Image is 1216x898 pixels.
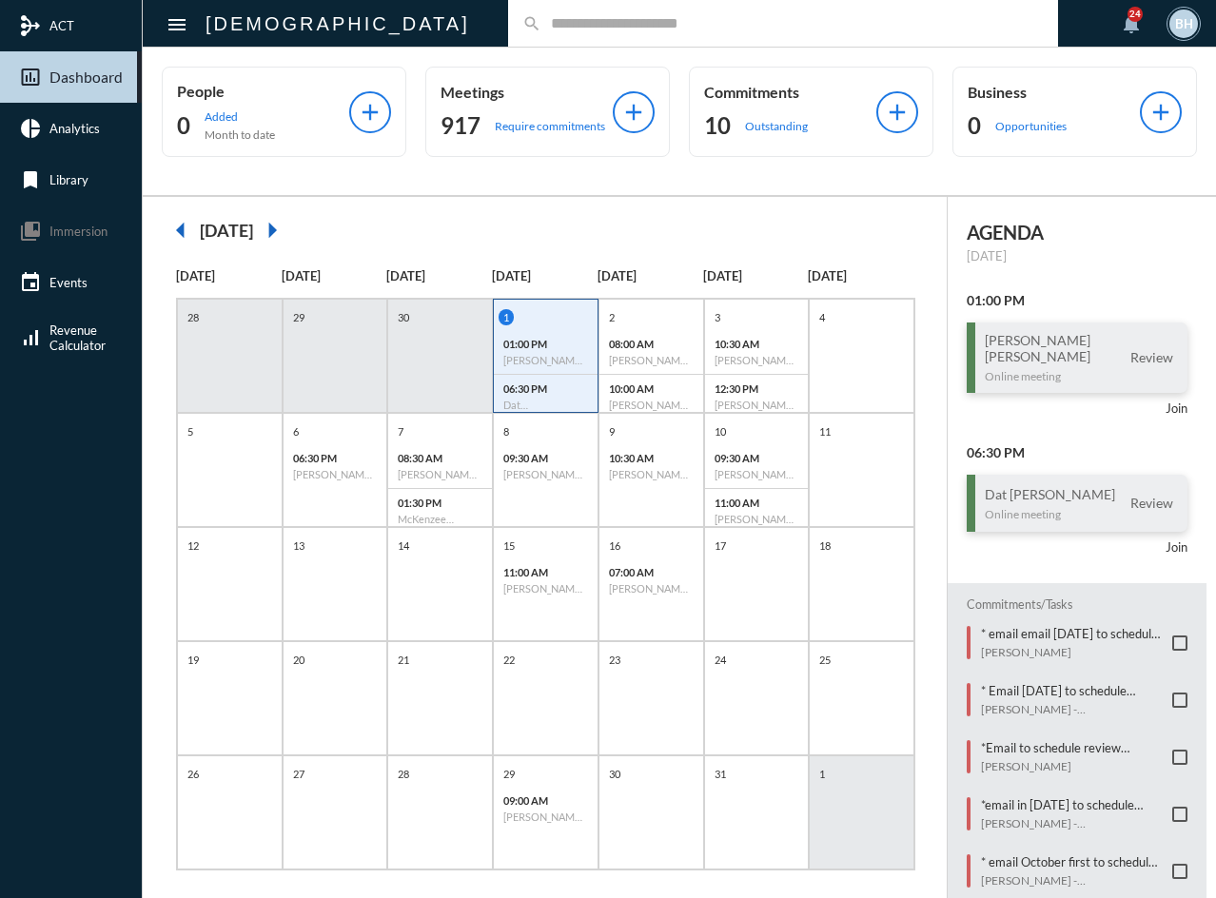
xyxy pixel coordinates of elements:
span: Revenue Calculator [49,322,106,353]
mat-icon: event [19,271,42,294]
p: *Email to schedule review meeting [DATE] [981,740,1163,755]
p: Commitments [704,83,876,101]
p: 20 [288,652,309,668]
p: [DATE] [176,268,282,283]
h6: [PERSON_NAME] - Investment [503,468,588,480]
h2: 917 [441,110,481,141]
p: 26 [183,766,204,782]
h2: 10 [704,110,731,141]
h3: [PERSON_NAME] [PERSON_NAME] [985,332,1090,364]
p: 6 [288,423,304,439]
p: 1 [499,309,514,325]
p: * email email [DATE] to schedule review meeting [981,626,1163,641]
p: 09:30 AM [503,452,588,464]
h6: [PERSON_NAME] - [PERSON_NAME] - Review [503,354,588,366]
p: [DATE] [808,268,913,283]
p: 06:30 PM [293,452,378,464]
span: Library [49,172,88,187]
mat-icon: add [620,99,647,126]
p: [PERSON_NAME] - [PERSON_NAME] [981,873,1163,888]
p: [DATE] [386,268,492,283]
p: [PERSON_NAME] - [PERSON_NAME] [981,816,1163,830]
h2: Commitments/Tasks [967,597,1187,612]
p: [DATE] [967,248,1187,264]
span: Review [1126,349,1178,366]
p: 28 [183,309,204,325]
p: 21 [393,652,414,668]
button: Toggle sidenav [158,5,196,43]
p: [PERSON_NAME] - [PERSON_NAME] [981,702,1163,716]
p: Online meeting [985,507,1115,521]
p: 27 [288,766,309,782]
p: 7 [393,423,408,439]
p: 9 [604,423,619,439]
h6: McKenzee [PERSON_NAME] - [PERSON_NAME] - Investment [398,513,482,525]
p: [PERSON_NAME] [981,759,1163,773]
p: 12:30 PM [715,382,799,395]
h6: [PERSON_NAME] "[PERSON_NAME]" [PERSON_NAME], Jr. - Review [398,468,482,480]
p: 10:30 AM [715,338,799,350]
a: Join [1166,539,1187,555]
p: 30 [393,309,414,325]
mat-icon: signal_cellular_alt [19,326,42,349]
p: 3 [710,309,725,325]
p: 8 [499,423,514,439]
h2: [DEMOGRAPHIC_DATA] [206,9,470,39]
h2: [DATE] [200,220,253,241]
span: Events [49,275,88,290]
h2: AGENDA [967,221,1187,244]
mat-icon: Side nav toggle icon [166,13,188,36]
p: * email October first to schedule review meeting [981,854,1163,869]
h6: [PERSON_NAME] - Review [503,810,588,823]
p: People [177,82,349,100]
mat-icon: collections_bookmark [19,220,42,243]
h3: Dat [PERSON_NAME] [985,486,1115,502]
h6: [PERSON_NAME] - Review [503,582,588,595]
span: ACT [49,18,74,33]
h6: [PERSON_NAME] - Review [609,468,694,480]
p: Online meeting [985,369,1090,383]
p: 16 [604,537,625,554]
mat-icon: add [357,99,383,126]
mat-icon: insert_chart_outlined [19,66,42,88]
p: * Email [DATE] to schedule review meeting [981,683,1163,698]
p: 14 [393,537,414,554]
p: 08:30 AM [398,452,482,464]
p: 22 [499,652,520,668]
p: 08:00 AM [609,338,694,350]
p: Month to date [205,127,275,142]
p: 01:00 PM [503,338,588,350]
p: 06:30 PM [503,382,588,395]
h6: [PERSON_NAME] - Review [715,354,799,366]
span: Analytics [49,121,100,136]
span: Review [1126,495,1178,512]
mat-icon: add [1147,99,1174,126]
span: Immersion [49,224,108,239]
h2: 01:00 PM [967,292,1187,308]
p: 18 [814,537,835,554]
h6: [PERSON_NAME] - [PERSON_NAME] - Investment [715,468,799,480]
p: 10:00 AM [609,382,694,395]
mat-icon: mediation [19,14,42,37]
mat-icon: search [522,14,541,33]
p: 12 [183,537,204,554]
p: Outstanding [745,119,808,133]
h6: [PERSON_NAME] - Investment [715,399,799,411]
p: 11:00 AM [715,497,799,509]
p: Business [968,83,1140,101]
h6: [PERSON_NAME] - Investment [715,513,799,525]
p: Added [205,109,275,124]
p: 11 [814,423,835,439]
h6: [PERSON_NAME] - Review [609,354,694,366]
p: 11:00 AM [503,566,588,578]
mat-icon: add [884,99,911,126]
span: Dashboard [49,68,123,86]
p: 23 [604,652,625,668]
p: 09:30 AM [715,452,799,464]
mat-icon: notifications [1120,12,1143,35]
p: 24 [710,652,731,668]
h6: Dat [PERSON_NAME] - Review [503,399,588,411]
mat-icon: arrow_right [253,211,291,249]
a: Join [1166,400,1187,416]
p: [DATE] [492,268,598,283]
